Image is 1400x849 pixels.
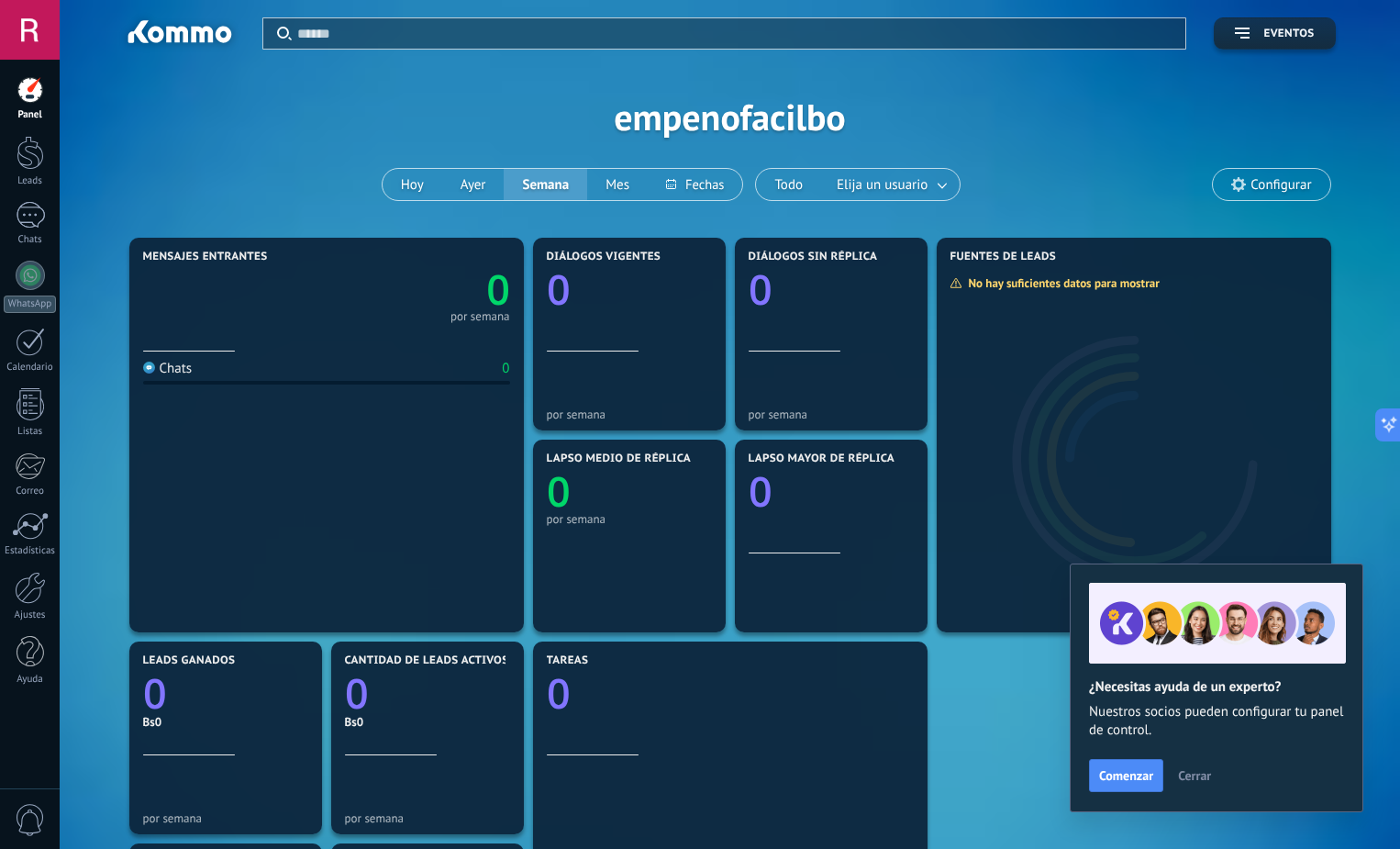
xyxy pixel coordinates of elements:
[749,251,878,263] span: Diálogos sin réplica
[143,251,268,263] span: Mensajes entrantes
[4,234,57,246] div: Chats
[547,251,661,263] span: Diálogos vigentes
[345,665,369,721] text: 0
[547,512,712,526] div: por semana
[4,426,57,438] div: Listas
[143,360,193,377] div: Chats
[1089,703,1344,740] span: Nuestros socios pueden configurar tu panel de control.
[4,486,57,497] div: Correo
[4,109,57,121] div: Panel
[756,169,821,200] button: Todo
[1099,769,1153,782] span: Comenzar
[547,262,571,318] text: 0
[143,654,236,667] span: Leads ganados
[950,251,1057,263] span: Fuentes de leads
[4,175,57,187] div: Leads
[327,262,510,318] a: 0
[648,169,742,200] button: Fechas
[143,811,308,825] div: por semana
[450,312,510,321] div: por semana
[143,714,308,730] div: Bs0
[345,665,510,721] a: 0
[1214,17,1335,50] button: Eventos
[345,811,510,825] div: por semana
[749,262,772,318] text: 0
[143,665,308,721] a: 0
[547,452,692,465] span: Lapso medio de réplica
[833,173,931,197] span: Elija un usuario
[143,362,155,374] img: Chats
[143,665,167,721] text: 0
[547,665,914,721] a: 0
[547,464,571,519] text: 0
[486,262,510,318] text: 0
[383,169,442,200] button: Hoy
[547,665,571,721] text: 0
[4,674,57,686] div: Ayuda
[749,452,894,465] span: Lapso mayor de réplica
[502,360,509,377] div: 0
[547,408,712,421] div: por semana
[442,169,505,200] button: Ayer
[547,654,589,667] span: Tareas
[950,275,1172,291] div: No hay suficientes datos para mostrar
[345,714,510,730] div: Bs0
[345,654,509,667] span: Cantidad de leads activos
[1089,678,1344,696] h2: ¿Necesitas ayuda de un experto?
[1250,177,1311,193] span: Configurar
[4,296,56,313] div: WhatsApp
[4,362,57,374] div: Calendario
[1089,759,1163,792] button: Comenzar
[587,169,648,200] button: Mes
[749,464,772,519] text: 0
[1170,762,1219,789] button: Cerrar
[4,545,57,557] div: Estadísticas
[1178,769,1211,782] span: Cerrar
[4,609,57,621] div: Ajustes
[821,169,960,200] button: Elija un usuario
[749,408,914,421] div: por semana
[504,169,587,200] button: Semana
[1263,28,1314,40] span: Eventos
